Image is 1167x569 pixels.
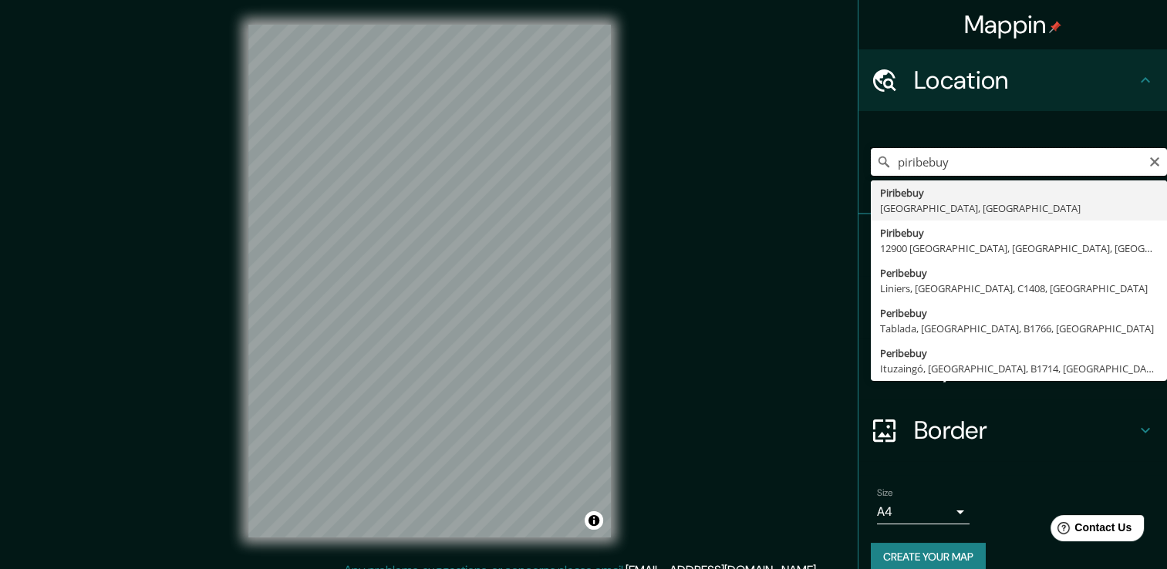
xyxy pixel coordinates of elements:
div: Peribebuy [880,305,1158,321]
div: Pins [858,214,1167,276]
h4: Mappin [964,9,1062,40]
label: Size [877,487,893,500]
div: 12900 [GEOGRAPHIC_DATA], [GEOGRAPHIC_DATA], [GEOGRAPHIC_DATA] [880,241,1158,256]
canvas: Map [248,25,611,537]
h4: Location [914,65,1136,96]
div: Liniers, [GEOGRAPHIC_DATA], C1408, [GEOGRAPHIC_DATA] [880,281,1158,296]
div: Peribebuy [880,345,1158,361]
img: pin-icon.png [1049,21,1061,33]
div: Piribebuy [880,185,1158,200]
div: [GEOGRAPHIC_DATA], [GEOGRAPHIC_DATA] [880,200,1158,216]
div: Peribebuy [880,265,1158,281]
button: Clear [1148,153,1161,168]
div: Location [858,49,1167,111]
h4: Layout [914,353,1136,384]
input: Pick your city or area [871,148,1167,176]
div: Tablada, [GEOGRAPHIC_DATA], B1766, [GEOGRAPHIC_DATA] [880,321,1158,336]
iframe: Help widget launcher [1030,509,1150,552]
div: Piribebuy [880,225,1158,241]
div: A4 [877,500,970,524]
button: Toggle attribution [585,511,603,530]
div: Style [858,276,1167,338]
div: Ituzaingó, [GEOGRAPHIC_DATA], B1714, [GEOGRAPHIC_DATA] [880,361,1158,376]
div: Layout [858,338,1167,399]
h4: Border [914,415,1136,446]
div: Border [858,399,1167,461]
